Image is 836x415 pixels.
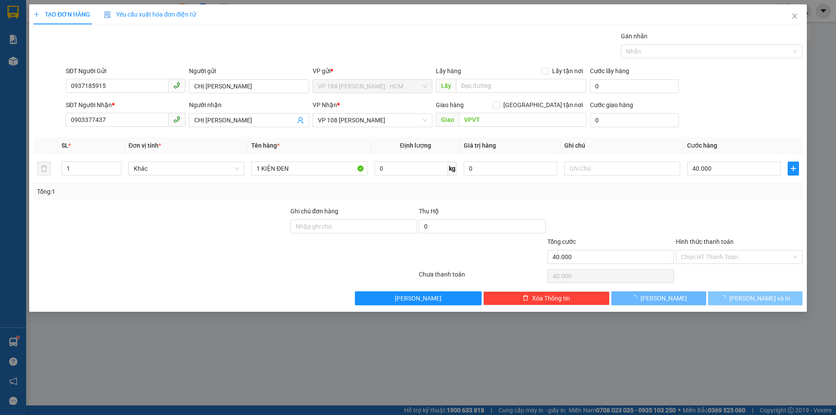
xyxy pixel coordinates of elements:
[104,11,196,18] span: Yêu cầu xuất hóa đơn điện tử
[788,162,799,175] button: plus
[37,162,51,175] button: delete
[483,291,610,305] button: deleteXóa Thông tin
[34,11,40,17] span: plus
[189,100,309,110] div: Người nhận
[436,101,464,108] span: Giao hàng
[500,100,587,110] span: [GEOGRAPHIC_DATA] tận nơi
[631,295,640,301] span: loading
[561,137,684,154] th: Ghi chú
[676,238,734,245] label: Hình thức thanh toán
[791,13,798,20] span: close
[34,11,90,18] span: TẠO ĐƠN HÀNG
[128,142,161,149] span: Đơn vị tính
[720,295,729,301] span: loading
[564,162,680,175] input: Ghi Chú
[251,162,367,175] input: VD: Bàn, Ghế
[436,113,459,127] span: Giao
[788,165,799,172] span: plus
[448,162,457,175] span: kg
[313,101,337,108] span: VP Nhận
[395,294,442,303] span: [PERSON_NAME]
[522,295,529,302] span: delete
[708,291,802,305] button: [PERSON_NAME] và In
[782,4,807,29] button: Close
[173,116,180,123] span: phone
[318,80,427,93] span: VP 184 Nguyễn Văn Trỗi - HCM
[532,294,570,303] span: Xóa Thông tin
[621,33,647,40] label: Gán nhãn
[66,66,185,76] div: SĐT Người Gửi
[418,270,546,285] div: Chưa thanh toán
[687,142,717,149] span: Cước hàng
[189,66,309,76] div: Người gửi
[549,66,587,76] span: Lấy tận nơi
[134,162,239,175] span: Khác
[318,114,427,127] span: VP 108 Lê Hồng Phong - Vũng Tàu
[37,187,323,196] div: Tổng: 1
[66,100,185,110] div: SĐT Người Nhận
[104,11,111,18] img: icon
[729,294,790,303] span: [PERSON_NAME] và In
[436,67,461,74] span: Lấy hàng
[61,142,68,149] span: SL
[290,208,338,215] label: Ghi chú đơn hàng
[459,113,587,127] input: Dọc đường
[400,142,431,149] span: Định lượng
[313,66,432,76] div: VP gửi
[640,294,687,303] span: [PERSON_NAME]
[419,208,439,215] span: Thu Hộ
[355,291,482,305] button: [PERSON_NAME]
[590,101,633,108] label: Cước giao hàng
[590,113,679,127] input: Cước giao hàng
[464,142,496,149] span: Giá trị hàng
[173,82,180,89] span: phone
[611,291,706,305] button: [PERSON_NAME]
[590,67,629,74] label: Cước lấy hàng
[464,162,557,175] input: 0
[436,79,456,93] span: Lấy
[251,142,280,149] span: Tên hàng
[456,79,587,93] input: Dọc đường
[297,117,304,124] span: user-add
[590,79,679,93] input: Cước lấy hàng
[290,219,417,233] input: Ghi chú đơn hàng
[547,238,576,245] span: Tổng cước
